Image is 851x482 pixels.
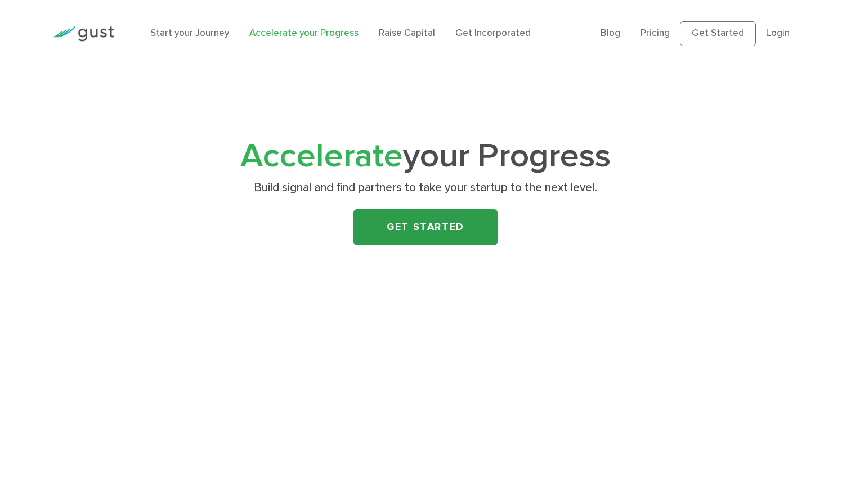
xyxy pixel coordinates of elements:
[203,141,648,172] h1: your Progress
[240,136,403,176] span: Accelerate
[455,28,531,39] a: Get Incorporated
[601,28,620,39] a: Blog
[353,209,498,245] a: Get Started
[766,28,790,39] a: Login
[379,28,435,39] a: Raise Capital
[150,28,229,39] a: Start your Journey
[249,28,359,39] a: Accelerate your Progress
[207,180,643,196] p: Build signal and find partners to take your startup to the next level.
[641,28,670,39] a: Pricing
[51,26,114,42] img: Gust Logo
[680,21,756,46] a: Get Started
